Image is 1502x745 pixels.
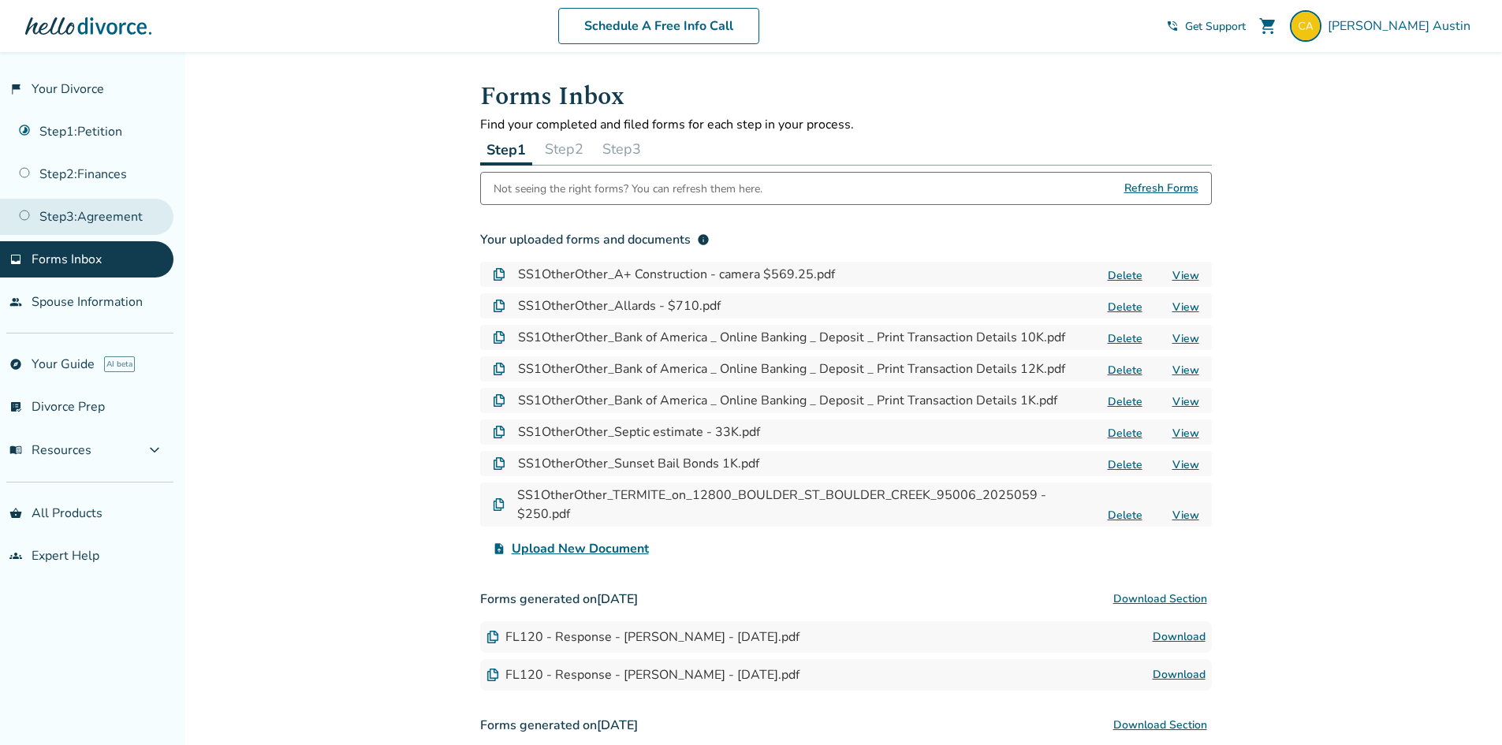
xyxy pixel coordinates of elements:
a: View [1172,268,1199,283]
button: Download Section [1109,583,1212,615]
span: expand_more [145,441,164,460]
a: Download [1153,665,1206,684]
span: groups [9,549,22,562]
span: [PERSON_NAME] Austin [1328,17,1477,35]
span: Upload New Document [512,539,649,558]
span: flag_2 [9,83,22,95]
h4: SS1OtherOther_Allards - $710.pdf [518,296,721,315]
img: Document [493,394,505,407]
h3: Forms generated on [DATE] [480,710,1212,741]
h1: Forms Inbox [480,77,1212,116]
span: Forms Inbox [32,251,102,268]
a: View [1172,300,1199,315]
a: phone_in_talkGet Support [1166,19,1246,34]
span: Refresh Forms [1124,173,1198,204]
span: inbox [9,253,22,266]
h4: SS1OtherOther_A+ Construction - camera $569.25.pdf [518,265,835,284]
span: Get Support [1185,19,1246,34]
h4: SS1OtherOther_Bank of America _ Online Banking _ Deposit _ Print Transaction Details 10K.pdf [518,328,1065,347]
span: Resources [9,441,91,459]
span: shopping_cart [1258,17,1277,35]
img: Document [486,669,499,681]
img: Document [493,426,505,438]
button: Delete [1103,425,1147,441]
h4: SS1OtherOther_Sunset Bail Bonds 1K.pdf [518,454,759,473]
h4: SS1OtherOther_TERMITE_on_12800_BOULDER_ST_BOULDER_CREEK_95006_2025059 - $250.pdf [517,486,1096,523]
h4: SS1OtherOther_Bank of America _ Online Banking _ Deposit _ Print Transaction Details 12K.pdf [518,359,1065,378]
h4: SS1OtherOther_Septic estimate - 33K.pdf [518,423,760,441]
button: Step2 [539,133,590,165]
img: Document [493,268,505,281]
div: FL120 - Response - [PERSON_NAME] - [DATE].pdf [486,666,799,684]
h4: SS1OtherOther_Bank of America _ Online Banking _ Deposit _ Print Transaction Details 1K.pdf [518,391,1057,410]
span: shopping_basket [9,507,22,520]
a: Download [1153,628,1206,646]
span: info [697,233,710,246]
h3: Forms generated on [DATE] [480,583,1212,615]
button: Download Section [1109,710,1212,741]
span: phone_in_talk [1166,20,1179,32]
a: View [1172,508,1199,523]
img: Document [493,331,505,344]
img: Document [493,300,505,312]
a: View [1172,426,1199,441]
span: menu_book [9,444,22,456]
a: View [1172,331,1199,346]
span: list_alt_check [9,400,22,413]
button: Delete [1103,507,1147,523]
a: Schedule A Free Info Call [558,8,759,44]
img: Document [493,457,505,470]
img: bills4craignsusie@comcast.net [1290,10,1321,42]
button: Delete [1103,393,1147,410]
span: people [9,296,22,308]
button: Step3 [596,133,647,165]
button: Step1 [480,133,532,166]
a: View [1172,457,1199,472]
button: Delete [1103,362,1147,378]
img: Document [493,498,505,511]
p: Find your completed and filed forms for each step in your process. [480,116,1212,133]
span: upload_file [493,542,505,555]
img: Document [493,363,505,375]
span: explore [9,358,22,371]
a: View [1172,363,1199,378]
div: Not seeing the right forms? You can refresh them here. [494,173,762,204]
button: Delete [1103,330,1147,347]
iframe: Chat Widget [1423,669,1502,745]
button: Delete [1103,299,1147,315]
div: FL120 - Response - [PERSON_NAME] - [DATE].pdf [486,628,799,646]
button: Delete [1103,456,1147,473]
span: AI beta [104,356,135,372]
img: Document [486,631,499,643]
div: Your uploaded forms and documents [480,230,710,249]
a: View [1172,394,1199,409]
button: Delete [1103,267,1147,284]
